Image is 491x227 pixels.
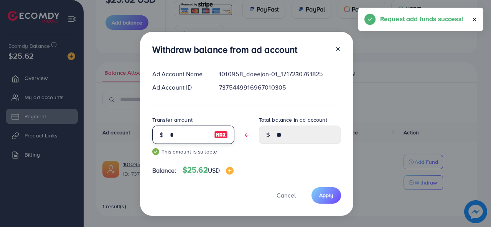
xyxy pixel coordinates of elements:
[213,83,347,92] div: 7375449916967010305
[152,166,176,175] span: Balance:
[213,70,347,78] div: 1010958_daeejan-01_1717230761825
[267,187,305,204] button: Cancel
[311,187,341,204] button: Apply
[152,116,193,124] label: Transfer amount
[152,44,298,55] h3: Withdraw balance from ad account
[259,116,327,124] label: Total balance in ad account
[183,165,234,175] h4: $25.62
[208,166,220,175] span: USD
[152,148,234,155] small: This amount is suitable
[214,130,228,139] img: image
[277,191,296,199] span: Cancel
[319,191,333,199] span: Apply
[226,167,234,175] img: image
[146,70,213,78] div: Ad Account Name
[152,148,159,155] img: guide
[146,83,213,92] div: Ad Account ID
[380,14,463,24] h5: Request add funds success!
